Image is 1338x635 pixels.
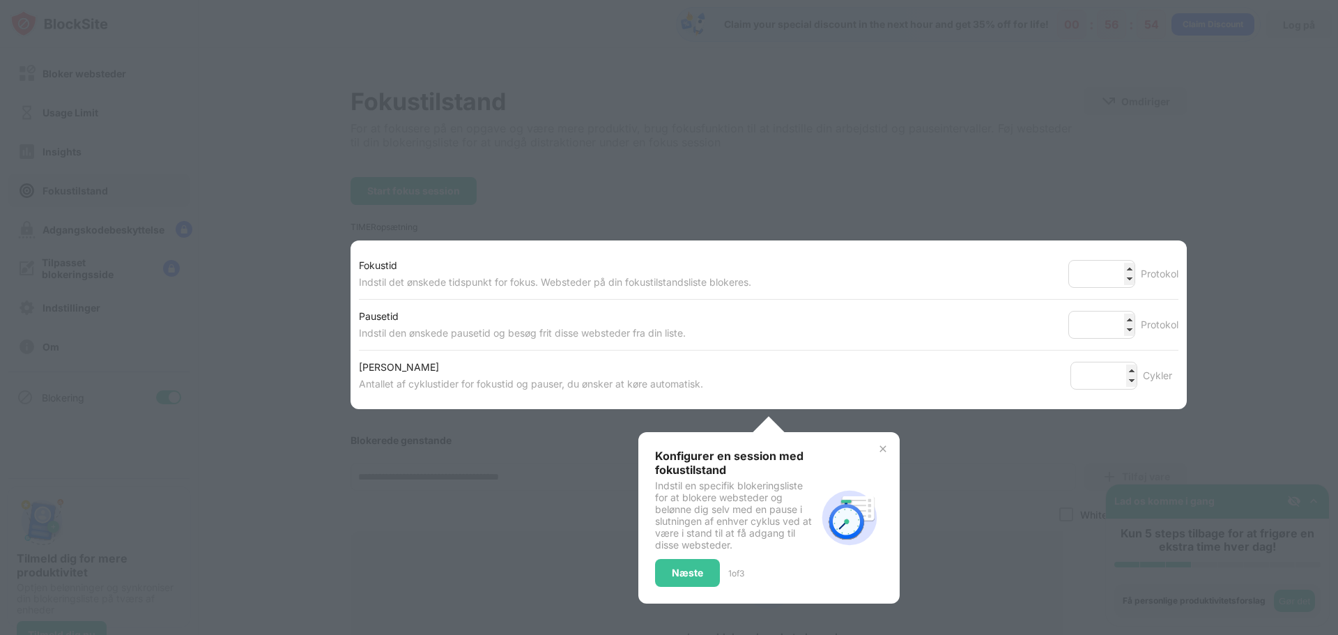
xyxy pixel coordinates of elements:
div: Protokol [1141,316,1178,333]
div: Konfigurer en session med fokustilstand [655,449,816,477]
div: Indstil den ønskede pausetid og besøg frit disse websteder fra din liste. [359,325,686,342]
div: Protokol [1141,266,1178,282]
div: Pausetid [359,308,686,325]
img: x-button.svg [877,443,889,454]
div: Fokustid [359,257,751,274]
img: focus-mode-timer.svg [816,484,883,551]
div: Næste [672,567,703,579]
div: [PERSON_NAME] [359,359,703,376]
div: Antallet af cyklustider for fokustid og pauser, du ønsker at køre automatisk. [359,376,703,392]
div: Indstil det ønskede tidspunkt for fokus. Websteder på din fokustilstandsliste blokeres. [359,274,751,291]
div: Indstil en specifik blokeringsliste for at blokere websteder og belønne dig selv med en pause i s... [655,480,816,551]
div: Cykler [1143,367,1178,384]
div: 1 of 3 [728,568,744,579]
